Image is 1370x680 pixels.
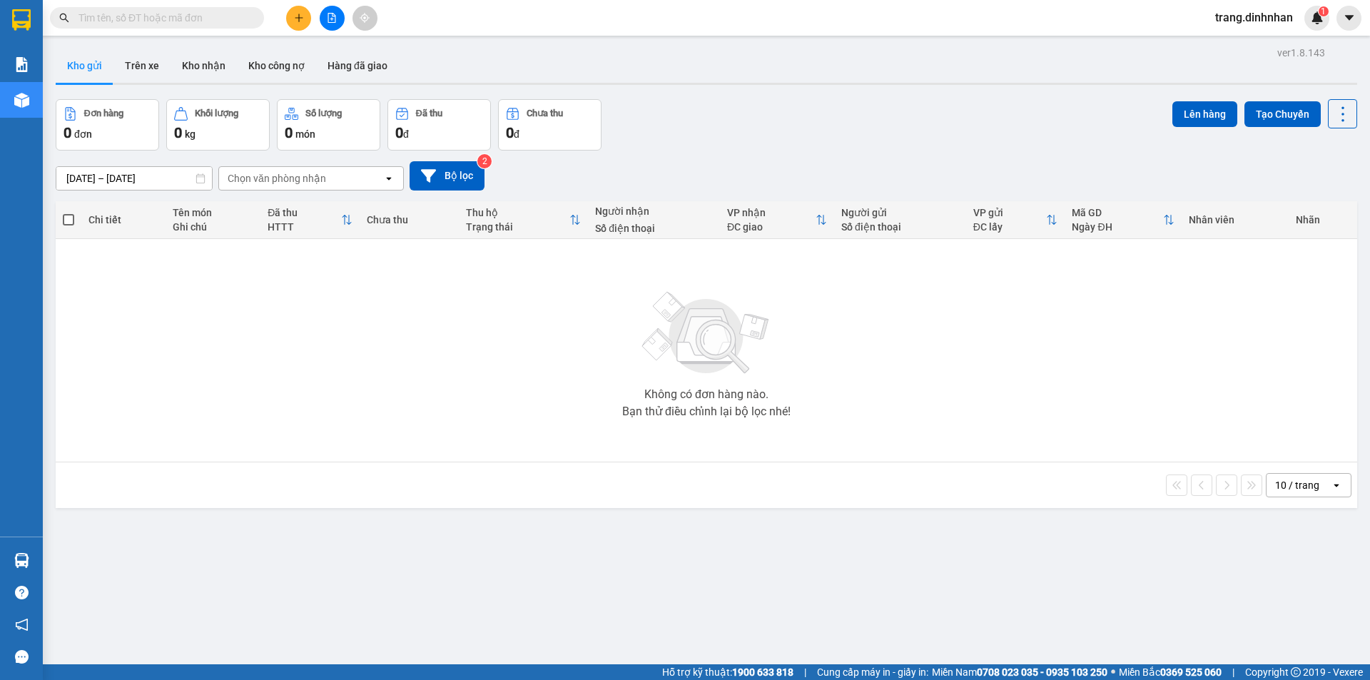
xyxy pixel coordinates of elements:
[416,108,442,118] div: Đã thu
[74,128,92,140] span: đơn
[403,128,409,140] span: đ
[527,108,563,118] div: Chưa thu
[1291,667,1301,677] span: copyright
[173,221,253,233] div: Ghi chú
[410,161,484,191] button: Bộ lọc
[14,93,29,108] img: warehouse-icon
[514,128,519,140] span: đ
[395,124,403,141] span: 0
[1336,6,1361,31] button: caret-down
[1232,664,1234,680] span: |
[477,154,492,168] sup: 2
[841,207,959,218] div: Người gửi
[286,6,311,31] button: plus
[173,207,253,218] div: Tên món
[15,618,29,631] span: notification
[662,664,793,680] span: Hỗ trợ kỹ thuật:
[56,167,212,190] input: Select a date range.
[15,586,29,599] span: question-circle
[383,173,395,184] svg: open
[88,214,158,225] div: Chi tiết
[14,553,29,568] img: warehouse-icon
[732,666,793,678] strong: 1900 633 818
[174,124,182,141] span: 0
[644,389,768,400] div: Không có đơn hàng nào.
[295,128,315,140] span: món
[635,283,778,383] img: svg+xml;base64,PHN2ZyBjbGFzcz0ibGlzdC1wbHVnX19zdmciIHhtbG5zPSJodHRwOi8vd3d3LnczLm9yZy8yMDAwL3N2Zy...
[56,99,159,151] button: Đơn hàng0đơn
[12,9,31,31] img: logo-vxr
[1189,214,1281,225] div: Nhân viên
[1331,479,1342,491] svg: open
[367,214,452,225] div: Chưa thu
[817,664,928,680] span: Cung cấp máy in - giấy in:
[320,6,345,31] button: file-add
[285,124,293,141] span: 0
[1072,207,1163,218] div: Mã GD
[466,207,569,218] div: Thu hộ
[305,108,342,118] div: Số lượng
[1072,221,1163,233] div: Ngày ĐH
[727,221,816,233] div: ĐC giao
[1111,669,1115,675] span: ⚪️
[15,650,29,664] span: message
[595,223,713,234] div: Số điện thoại
[1275,478,1319,492] div: 10 / trang
[260,201,360,239] th: Toggle SortBy
[977,666,1107,678] strong: 0708 023 035 - 0935 103 250
[327,13,337,23] span: file-add
[228,171,326,186] div: Chọn văn phòng nhận
[966,201,1065,239] th: Toggle SortBy
[498,99,602,151] button: Chưa thu0đ
[727,207,816,218] div: VP nhận
[720,201,834,239] th: Toggle SortBy
[506,124,514,141] span: 0
[1204,9,1304,26] span: trang.dinhnhan
[84,108,123,118] div: Đơn hàng
[195,108,238,118] div: Khối lượng
[595,205,713,217] div: Người nhận
[316,49,399,83] button: Hàng đã giao
[387,99,491,151] button: Đã thu0đ
[1172,101,1237,127] button: Lên hàng
[294,13,304,23] span: plus
[1311,11,1324,24] img: icon-new-feature
[1160,666,1222,678] strong: 0369 525 060
[1343,11,1356,24] span: caret-down
[932,664,1107,680] span: Miền Nam
[277,99,380,151] button: Số lượng0món
[268,207,341,218] div: Đã thu
[59,13,69,23] span: search
[237,49,316,83] button: Kho công nợ
[171,49,237,83] button: Kho nhận
[1319,6,1329,16] sup: 1
[352,6,377,31] button: aim
[14,57,29,72] img: solution-icon
[459,201,588,239] th: Toggle SortBy
[804,664,806,680] span: |
[56,49,113,83] button: Kho gửi
[466,221,569,233] div: Trạng thái
[1119,664,1222,680] span: Miền Bắc
[973,221,1047,233] div: ĐC lấy
[64,124,71,141] span: 0
[78,10,247,26] input: Tìm tên, số ĐT hoặc mã đơn
[1321,6,1326,16] span: 1
[1277,45,1325,61] div: ver 1.8.143
[622,406,791,417] div: Bạn thử điều chỉnh lại bộ lọc nhé!
[1065,201,1182,239] th: Toggle SortBy
[113,49,171,83] button: Trên xe
[1244,101,1321,127] button: Tạo Chuyến
[166,99,270,151] button: Khối lượng0kg
[185,128,196,140] span: kg
[360,13,370,23] span: aim
[841,221,959,233] div: Số điện thoại
[268,221,341,233] div: HTTT
[973,207,1047,218] div: VP gửi
[1296,214,1350,225] div: Nhãn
